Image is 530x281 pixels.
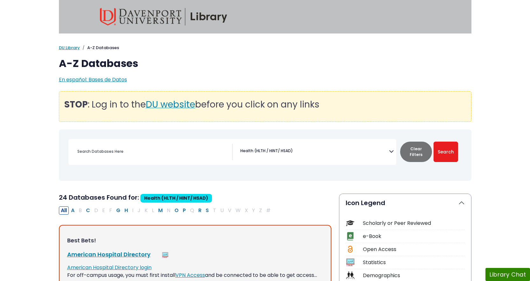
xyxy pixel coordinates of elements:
textarea: Search [294,149,297,154]
img: Icon e-Book [346,232,355,240]
button: Library Chat [485,268,530,281]
span: DU website [146,98,195,111]
nav: Search filters [59,129,471,181]
span: before you click on any links [195,98,319,111]
a: American Hospital Directory [67,250,151,258]
button: Filter Results G [114,206,122,215]
a: VPN Access [175,271,205,279]
input: Search database by title or keyword [74,147,232,156]
button: Filter Results H [123,206,130,215]
div: Alpha-list to filter by first letter of database name [59,206,273,214]
button: Filter Results A [69,206,76,215]
h1: A-Z Databases [59,57,471,70]
div: Open Access [363,246,465,253]
img: Icon Statistics [346,258,355,267]
span: 24 Databases Found for: [59,193,139,202]
div: e-Book [363,233,465,240]
a: DU Library [59,45,80,51]
div: Demographics [363,272,465,279]
strong: STOP [64,98,88,111]
h3: Best Bets! [67,237,323,244]
span: Health (HLTH / HINT/ HSAD) [240,148,293,154]
nav: breadcrumb [59,45,471,51]
button: All [59,206,69,215]
li: A-Z Databases [80,45,119,51]
div: Statistics [363,259,465,266]
a: En español: Bases de Datos [59,76,127,83]
button: Filter Results R [196,206,203,215]
div: Scholarly or Peer Reviewed [363,219,465,227]
img: Icon Open Access [346,245,354,254]
button: Clear Filters [400,142,432,162]
button: Filter Results M [156,206,165,215]
button: Filter Results S [204,206,211,215]
img: Davenport University Library [100,8,227,26]
button: Icon Legend [339,194,471,212]
span: : Log in to the [64,98,146,111]
li: Health (HLTH / HINT/ HSAD) [238,148,293,154]
img: Icon Scholarly or Peer Reviewed [346,219,355,227]
img: Statistics [162,252,168,258]
p: For off-campus usage, you must first install and be connected to be able to get access… [67,264,323,279]
button: Filter Results O [173,206,180,215]
span: Health (HLTH / HINT/ HSAD) [140,194,212,203]
button: Filter Results C [84,206,92,215]
a: DU website [146,103,195,109]
button: Submit for Search Results [434,142,458,162]
img: Icon Demographics [346,271,355,280]
a: American Hospital Directory login [67,264,152,271]
button: Filter Results P [181,206,188,215]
